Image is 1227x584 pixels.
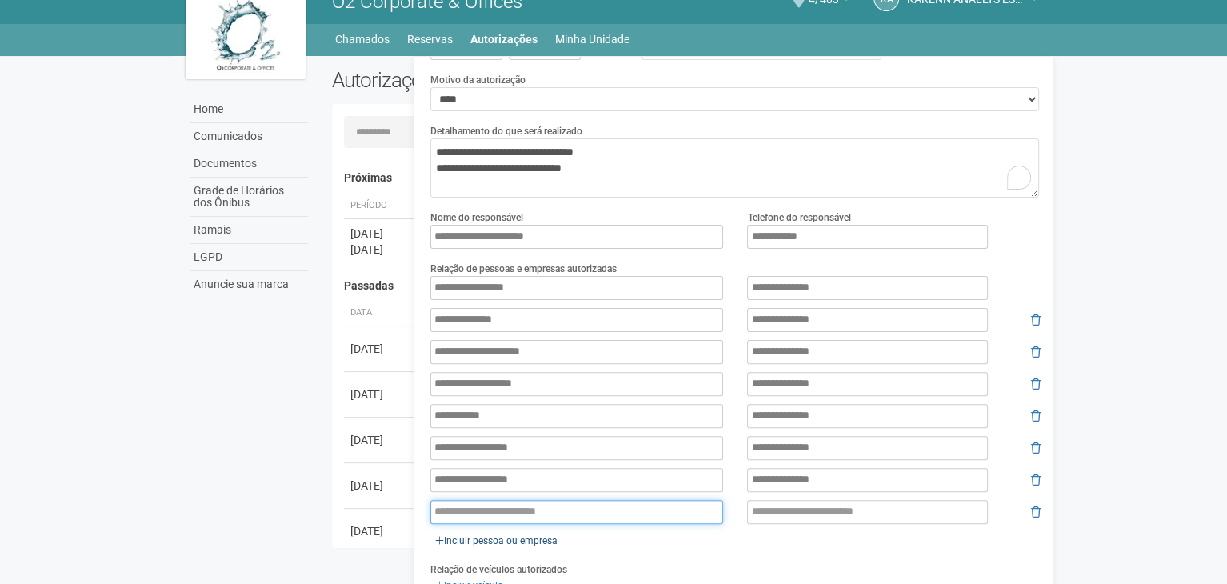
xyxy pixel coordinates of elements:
i: Remover [1031,346,1041,358]
a: Comunicados [190,123,308,150]
div: [DATE] [350,386,410,402]
i: Remover [1031,474,1041,486]
i: Remover [1031,410,1041,422]
label: Telefone do responsável [747,210,850,225]
label: Motivo da autorização [430,73,526,87]
h2: Autorizações [332,68,674,92]
th: Data [344,300,416,326]
a: Documentos [190,150,308,178]
th: Período [344,193,416,219]
div: [DATE] [350,242,410,258]
div: [DATE] [350,478,410,494]
a: Ramais [190,217,308,244]
label: Relação de pessoas e empresas autorizadas [430,262,617,276]
a: Minha Unidade [555,28,629,50]
i: Remover [1031,442,1041,454]
h4: Passadas [344,280,1029,292]
div: [DATE] [350,226,410,242]
i: Remover [1031,378,1041,390]
div: [DATE] [350,523,410,539]
a: Reservas [407,28,453,50]
textarea: To enrich screen reader interactions, please activate Accessibility in Grammarly extension settings [430,138,1039,198]
a: Anuncie sua marca [190,271,308,298]
a: Autorizações [470,28,538,50]
i: Remover [1031,506,1041,518]
label: Relação de veículos autorizados [430,562,567,577]
label: Detalhamento do que será realizado [430,124,582,138]
a: Chamados [335,28,390,50]
div: [DATE] [350,432,410,448]
a: Grade de Horários dos Ônibus [190,178,308,217]
div: [DATE] [350,341,410,357]
i: Remover [1031,314,1041,326]
label: Nome do responsável [430,210,523,225]
a: Home [190,96,308,123]
h4: Próximas [344,172,1029,184]
a: Incluir pessoa ou empresa [430,532,562,550]
a: LGPD [190,244,308,271]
